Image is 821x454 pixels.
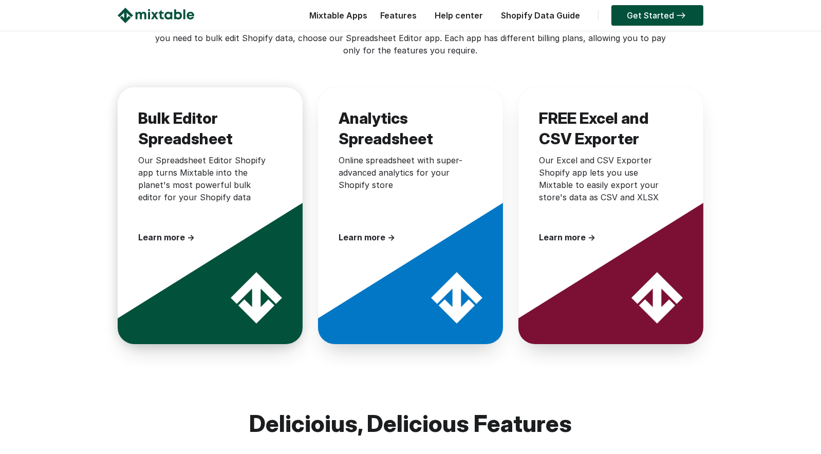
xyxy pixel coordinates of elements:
[496,10,585,21] a: Shopify Data Guide
[138,231,272,243] div: Learn more →
[318,87,503,344] a: Analytics Spreadsheet Online spreadsheet with super-advanced analytics for your Shopify store Lea...
[539,231,673,243] div: Learn more →
[138,154,272,221] div: Our Spreadsheet Editor Shopify app turns Mixtable into the planet's most powerful bulk editor for...
[339,154,472,221] div: Online spreadsheet with super-advanced analytics for your Shopify store
[339,108,472,144] h3: Analytics Spreadsheet
[339,231,472,243] div: Learn more →
[118,87,303,344] a: Bulk Editor Spreadsheet Our Spreadsheet Editor Shopify app turns Mixtable into the planet's most ...
[539,108,673,144] h3: FREE Excel and CSV Exporter
[138,108,272,144] h3: Bulk Editor Spreadsheet
[631,272,683,324] img: Mixtable Logo
[539,154,673,221] div: Our Excel and CSV Exporter Shopify app lets you use Mixtable to easily export your store's data a...
[674,12,688,18] img: arrow-right.svg
[431,272,482,324] img: Mixtable Logo
[375,10,422,21] a: Features
[118,8,194,23] img: Mixtable logo
[231,272,282,324] img: Mixtable Logo
[147,7,674,56] div: To use Mixtable with your Shopify store, you need to install one of our apps from the Shopify app...
[611,5,703,26] a: Get Started
[430,10,488,21] a: Help center
[518,87,703,344] a: FREE Excel and CSV Exporter Our Excel and CSV Exporter Shopify app lets you use Mixtable to easil...
[304,8,367,28] div: Mixtable Apps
